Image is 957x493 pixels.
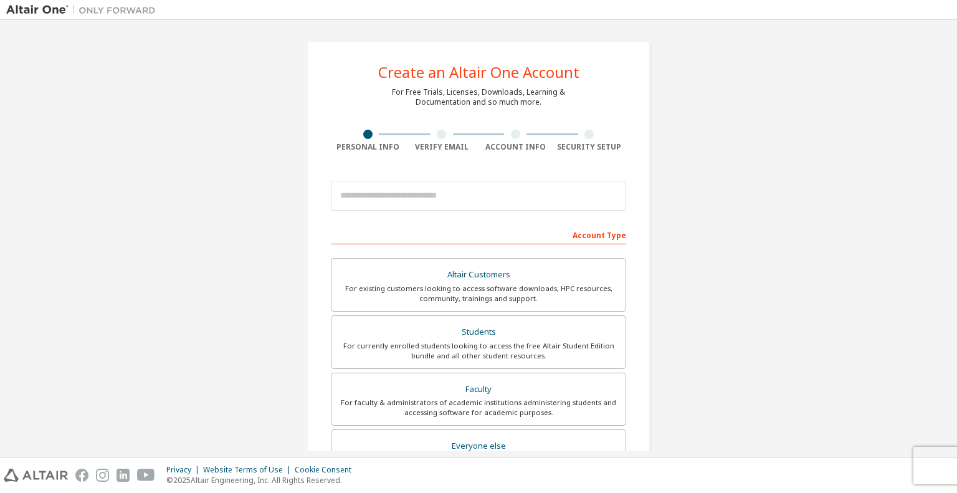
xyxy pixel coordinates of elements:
img: facebook.svg [75,469,88,482]
div: Everyone else [339,438,618,455]
div: Cookie Consent [295,465,359,475]
div: Website Terms of Use [203,465,295,475]
img: Altair One [6,4,162,16]
div: Students [339,323,618,341]
div: Account Info [478,142,553,152]
div: For existing customers looking to access software downloads, HPC resources, community, trainings ... [339,284,618,304]
div: Personal Info [331,142,405,152]
div: Privacy [166,465,203,475]
div: For Free Trials, Licenses, Downloads, Learning & Documentation and so much more. [392,87,565,107]
div: Altair Customers [339,266,618,284]
div: For faculty & administrators of academic institutions administering students and accessing softwa... [339,398,618,418]
div: Account Type [331,224,626,244]
img: instagram.svg [96,469,109,482]
div: Create an Altair One Account [378,65,579,80]
div: Security Setup [553,142,627,152]
img: linkedin.svg [117,469,130,482]
img: altair_logo.svg [4,469,68,482]
img: youtube.svg [137,469,155,482]
p: © 2025 Altair Engineering, Inc. All Rights Reserved. [166,475,359,486]
div: Faculty [339,381,618,398]
div: Verify Email [405,142,479,152]
div: For currently enrolled students looking to access the free Altair Student Edition bundle and all ... [339,341,618,361]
